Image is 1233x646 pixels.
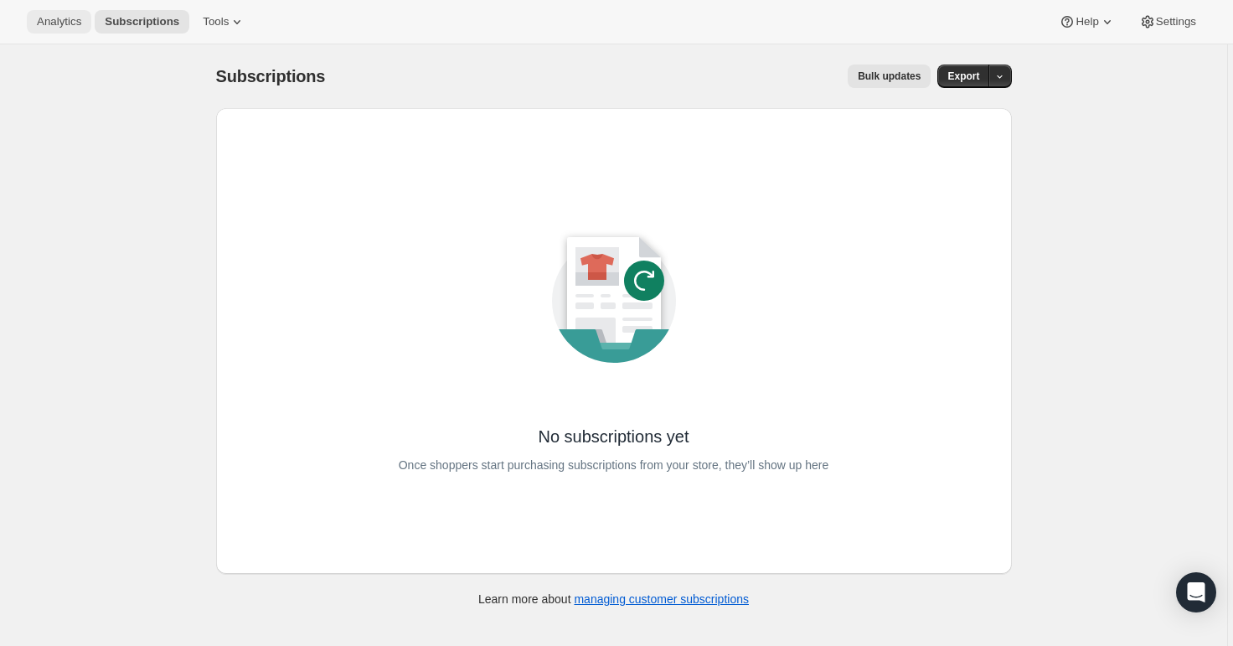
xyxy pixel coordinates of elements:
[848,65,931,88] button: Bulk updates
[193,10,255,34] button: Tools
[1076,15,1098,28] span: Help
[478,591,749,607] p: Learn more about
[1129,10,1206,34] button: Settings
[858,70,921,83] span: Bulk updates
[399,453,829,477] p: Once shoppers start purchasing subscriptions from your store, they’ll show up here
[105,15,179,28] span: Subscriptions
[1176,572,1216,612] div: Open Intercom Messenger
[95,10,189,34] button: Subscriptions
[1049,10,1125,34] button: Help
[203,15,229,28] span: Tools
[538,425,689,448] p: No subscriptions yet
[216,67,326,85] span: Subscriptions
[574,592,749,606] a: managing customer subscriptions
[27,10,91,34] button: Analytics
[1156,15,1196,28] span: Settings
[37,15,81,28] span: Analytics
[947,70,979,83] span: Export
[937,65,989,88] button: Export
